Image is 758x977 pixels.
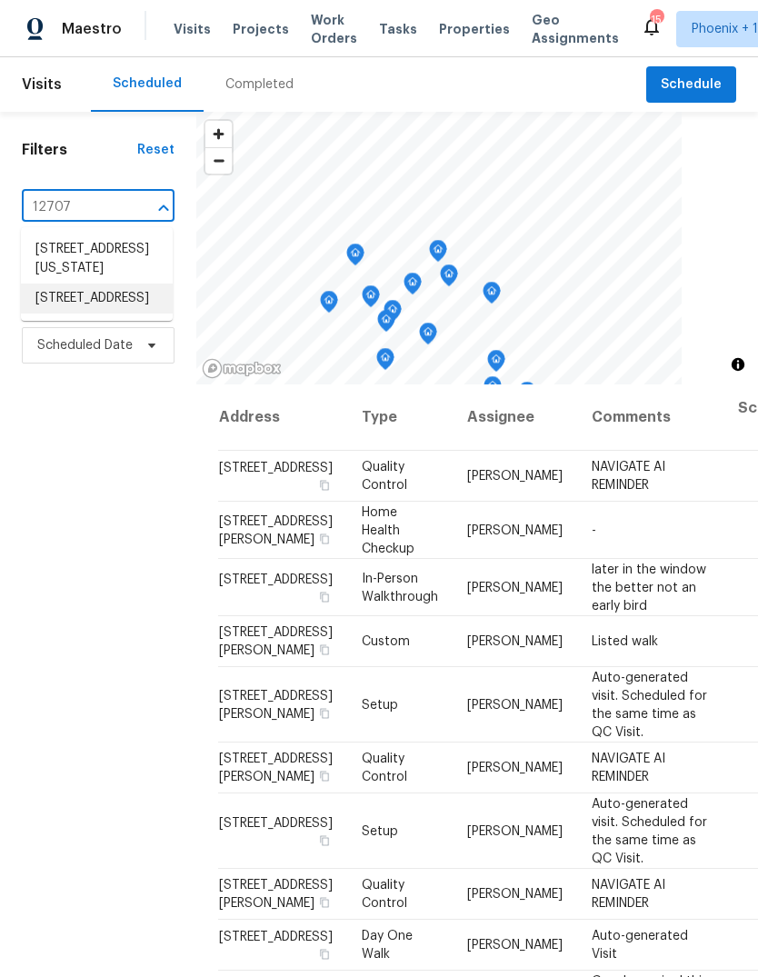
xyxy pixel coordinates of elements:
[692,20,758,38] span: Phoenix + 1
[21,284,173,314] li: [STREET_ADDRESS]
[439,20,510,38] span: Properties
[22,141,137,159] h1: Filters
[467,698,563,711] span: [PERSON_NAME]
[467,939,563,952] span: [PERSON_NAME]
[219,816,333,829] span: [STREET_ADDRESS]
[592,671,707,738] span: Auto-generated visit. Scheduled for the same time as QC Visit.
[22,65,62,105] span: Visits
[196,112,682,384] canvas: Map
[592,523,596,536] span: -
[592,753,665,783] span: NAVIGATE AI REMINDER
[592,797,707,864] span: Auto-generated visit. Scheduled for the same time as QC Visit.
[646,66,736,104] button: Schedule
[532,11,619,47] span: Geo Assignments
[419,323,437,351] div: Map marker
[467,824,563,837] span: [PERSON_NAME]
[362,461,407,492] span: Quality Control
[592,563,706,612] span: later in the window the better not an early bird
[174,20,211,38] span: Visits
[316,768,333,784] button: Copy Address
[467,523,563,536] span: [PERSON_NAME]
[467,635,563,648] span: [PERSON_NAME]
[219,753,333,783] span: [STREET_ADDRESS][PERSON_NAME]
[205,121,232,147] button: Zoom in
[453,384,577,451] th: Assignee
[316,946,333,962] button: Copy Address
[219,931,333,943] span: [STREET_ADDRESS]
[233,20,289,38] span: Projects
[219,462,333,474] span: [STREET_ADDRESS]
[62,20,122,38] span: Maestro
[377,310,395,338] div: Map marker
[362,285,380,314] div: Map marker
[727,354,749,375] button: Toggle attribution
[379,23,417,35] span: Tasks
[316,642,333,658] button: Copy Address
[316,832,333,848] button: Copy Address
[316,894,333,911] button: Copy Address
[467,888,563,901] span: [PERSON_NAME]
[592,879,665,910] span: NAVIGATE AI REMINDER
[219,879,333,910] span: [STREET_ADDRESS][PERSON_NAME]
[362,635,410,648] span: Custom
[316,704,333,721] button: Copy Address
[592,461,665,492] span: NAVIGATE AI REMINDER
[733,354,743,374] span: Toggle attribution
[362,879,407,910] span: Quality Control
[151,195,176,221] button: Close
[467,581,563,593] span: [PERSON_NAME]
[577,384,723,451] th: Comments
[362,698,398,711] span: Setup
[219,626,333,657] span: [STREET_ADDRESS][PERSON_NAME]
[362,572,438,603] span: In-Person Walkthrough
[113,75,182,93] div: Scheduled
[316,477,333,493] button: Copy Address
[21,234,173,284] li: [STREET_ADDRESS][US_STATE]
[219,514,333,545] span: [STREET_ADDRESS][PERSON_NAME]
[650,11,663,29] div: 15
[362,824,398,837] span: Setup
[404,273,422,301] div: Map marker
[362,930,413,961] span: Day One Walk
[429,240,447,268] div: Map marker
[592,930,688,961] span: Auto-generated Visit
[661,74,722,96] span: Schedule
[467,762,563,774] span: [PERSON_NAME]
[346,244,364,272] div: Map marker
[320,291,338,319] div: Map marker
[347,384,453,451] th: Type
[219,573,333,585] span: [STREET_ADDRESS]
[376,348,394,376] div: Map marker
[22,194,124,222] input: Search for an address...
[311,11,357,47] span: Work Orders
[362,505,414,554] span: Home Health Checkup
[362,753,407,783] span: Quality Control
[37,336,133,354] span: Scheduled Date
[592,635,658,648] span: Listed walk
[484,376,502,404] div: Map marker
[137,141,175,159] div: Reset
[384,300,402,328] div: Map marker
[205,148,232,174] span: Zoom out
[487,350,505,378] div: Map marker
[483,282,501,310] div: Map marker
[205,147,232,174] button: Zoom out
[316,530,333,546] button: Copy Address
[219,689,333,720] span: [STREET_ADDRESS][PERSON_NAME]
[467,470,563,483] span: [PERSON_NAME]
[440,264,458,293] div: Map marker
[202,358,282,379] a: Mapbox homepage
[218,384,347,451] th: Address
[225,75,294,94] div: Completed
[316,588,333,604] button: Copy Address
[518,382,536,410] div: Map marker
